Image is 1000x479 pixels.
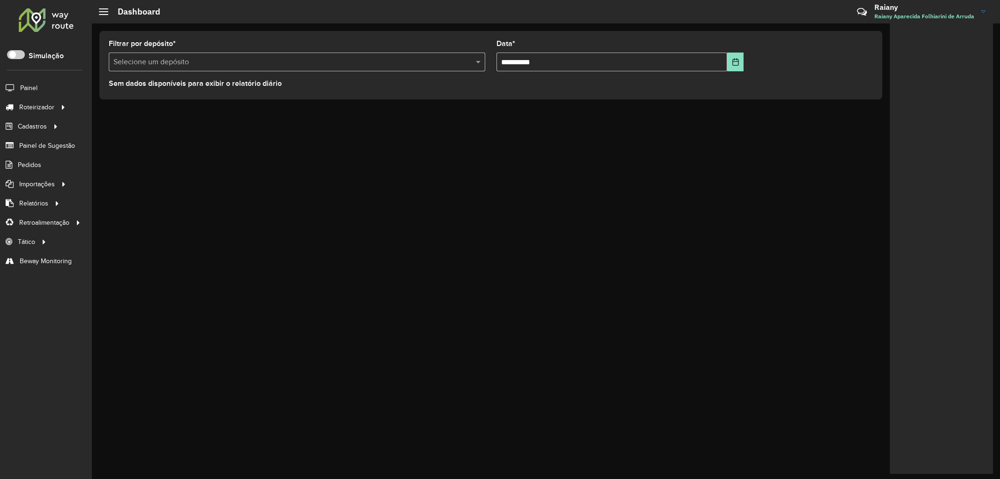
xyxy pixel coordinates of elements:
label: Simulação [29,50,64,61]
span: Roteirizador [19,102,54,112]
h3: Raiany [874,3,974,12]
label: Data [496,38,515,49]
span: Cadastros [18,122,47,131]
label: Filtrar por depósito [109,38,176,49]
span: Beway Monitoring [20,256,72,266]
span: Relatórios [19,198,48,208]
span: Tático [18,237,35,247]
span: Pedidos [18,160,41,170]
a: Contato Rápido [852,2,872,22]
span: Importações [19,179,55,189]
button: Choose Date [727,53,744,71]
span: Painel de Sugestão [19,141,75,151]
span: Raiany Aparecida Folhiarini de Arruda [874,12,974,21]
span: Painel [20,83,38,93]
label: Sem dados disponíveis para exibir o relatório diário [109,78,282,89]
span: Retroalimentação [19,218,69,228]
h2: Dashboard [108,7,160,17]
